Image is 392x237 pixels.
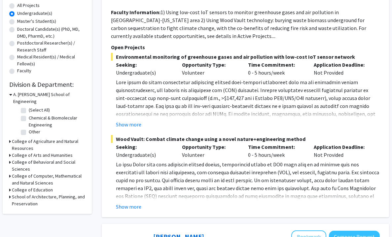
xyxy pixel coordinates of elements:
div: Not Provided [309,61,375,77]
h3: College of Behavioral and Social Sciences [12,159,85,173]
p: Opportunity Type: [182,143,238,151]
label: Undergraduate(s) [17,10,52,17]
p: Time Commitment: [248,61,304,69]
h3: A. [PERSON_NAME] School of Engineering [13,91,85,105]
div: 0 - 5 hours/week [243,143,309,159]
label: Master's Student(s) [17,18,56,25]
button: Show more [116,203,141,211]
p: Open Projects [111,43,380,51]
label: All Projects [17,2,40,9]
h3: School of Architecture, Planning, and Preservation [12,193,85,207]
label: Other [29,128,40,135]
div: Volunteer [177,143,243,159]
label: Chemical & Biomolecular Engineering [29,115,84,128]
button: Show more [116,120,141,128]
h3: College of Computer, Mathematical and Natural Sciences [12,173,85,186]
div: 0 - 5 hours/week [243,61,309,77]
p: Opportunity Type: [182,61,238,69]
div: Volunteer [177,61,243,77]
p: Lore ipsum do sitam consectetur adipiscing elitsed doei-tempori utlaboreet dolo ma ali enimadmin ... [116,78,380,189]
label: Faculty [17,67,31,74]
h3: College of Education [12,186,53,193]
h3: College of Agriculture and Natural Resources [12,138,85,152]
p: Application Deadline: [314,61,370,69]
p: Seeking: [116,61,172,69]
p: Application Deadline: [314,143,370,151]
label: (Select All) [29,107,50,114]
div: Not Provided [309,143,375,159]
div: Undergraduate(s) [116,151,172,159]
label: Postdoctoral Researcher(s) / Research Staff [17,40,85,53]
p: Time Commitment: [248,143,304,151]
span: Environmental monitoring of greenhouse gases and air pollution with low-cost IoT sensor network [111,53,380,61]
p: Seeking: [116,143,172,151]
h2: Division & Department: [9,81,85,88]
div: Undergraduate(s) [116,69,172,77]
label: Doctoral Candidate(s) (PhD, MD, DMD, PharmD, etc.) [17,26,85,40]
b: Faculty Information: [111,9,160,16]
h3: College of Arts and Humanities [12,152,73,159]
span: Wood Vault: Combat climate change using a novel nature+engineering method [111,135,380,143]
iframe: Chat [5,207,28,232]
fg-read-more: 1) Using low-cost IoT sensors to monitor greenhouse gases and air pollution in [GEOGRAPHIC_DATA]-... [111,9,366,39]
label: Medical Resident(s) / Medical Fellow(s) [17,53,85,67]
